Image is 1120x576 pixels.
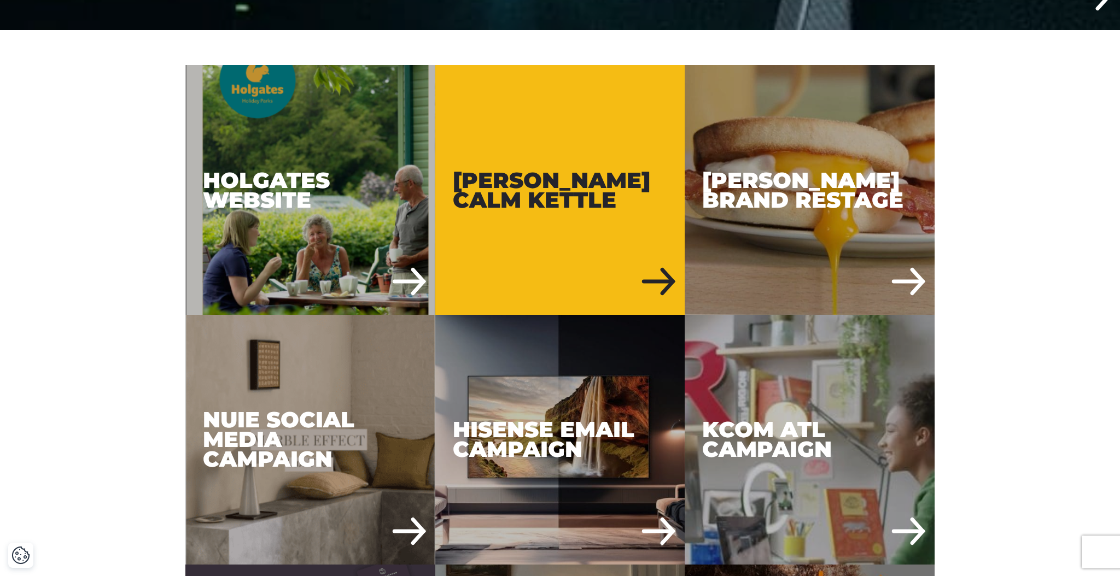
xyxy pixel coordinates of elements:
[435,315,685,565] a: Hisense Email Campaign Hisense Email Campaign
[685,65,935,315] div: [PERSON_NAME] Brand Restage
[435,65,685,315] div: [PERSON_NAME] Calm Kettle
[185,315,435,565] a: Nuie Social Media Campaign Nuie Social Media Campaign
[685,315,935,565] div: KCOM ATL Campaign
[435,315,685,565] div: Hisense Email Campaign
[185,65,435,315] div: Holgates Website
[435,65,685,315] a: Russell Hobbs Calm Kettle [PERSON_NAME] Calm Kettle
[685,65,935,315] a: Russell Hobbs Brand Restage [PERSON_NAME] Brand Restage
[11,546,30,565] img: Revisit consent button
[185,315,435,565] div: Nuie Social Media Campaign
[185,65,435,315] a: Holgates Website Holgates Website
[685,315,935,565] a: KCOM ATL Campaign KCOM ATL Campaign
[11,546,30,565] button: Cookie Settings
